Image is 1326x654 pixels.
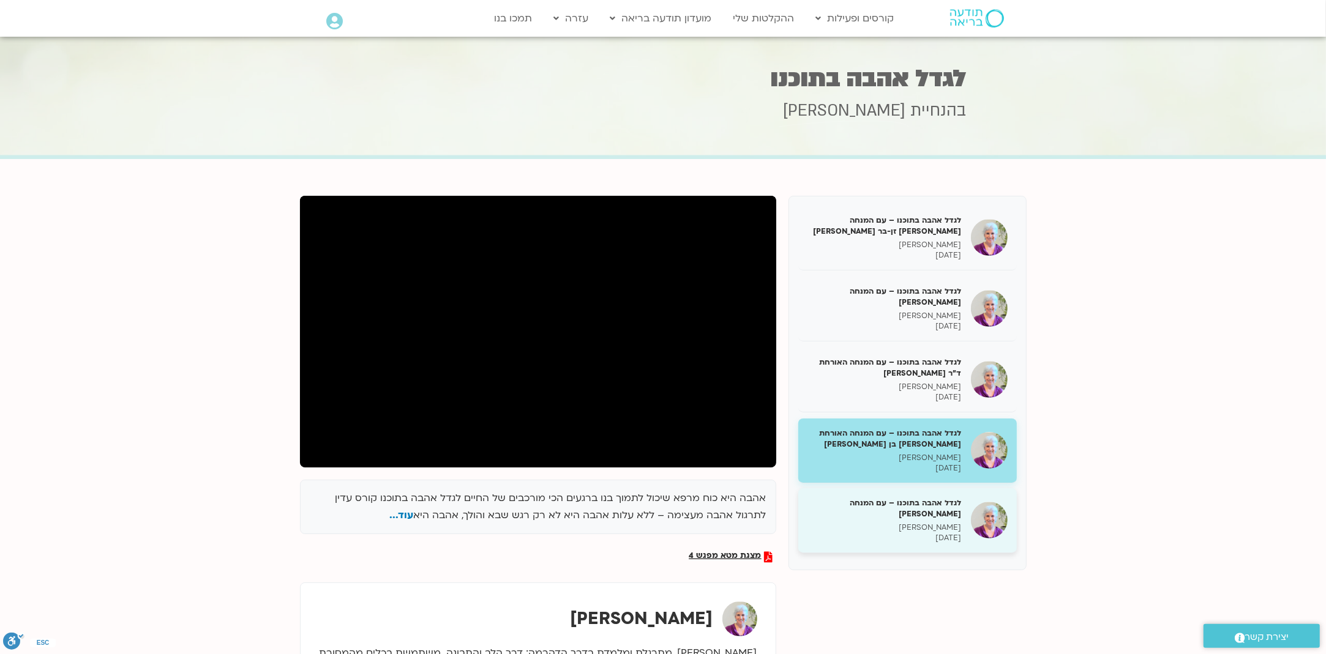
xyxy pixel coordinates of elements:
[971,361,1008,398] img: לגדל אהבה בתוכנו – עם המנחה האורחת ד"ר נועה אלבלדה
[807,533,962,543] p: [DATE]
[571,607,713,630] strong: [PERSON_NAME]
[971,502,1008,538] img: לגדל אהבה בתוכנו – עם המנחה האורח בן קמינסקי
[390,508,414,522] span: עוד...
[910,100,966,122] span: בהנחיית
[722,601,757,636] img: סנדיה בר קמה
[689,551,773,562] a: מצגת מטא מפגש 4
[807,311,962,321] p: [PERSON_NAME]
[971,290,1008,327] img: לגדל אהבה בתוכנו – עם המנחה האורח ענבר בר קמה
[807,497,962,519] h5: לגדל אהבה בתוכנו – עם המנחה [PERSON_NAME]
[807,392,962,403] p: [DATE]
[807,453,962,463] p: [PERSON_NAME]
[727,7,800,30] a: ההקלטות שלי
[809,7,900,30] a: קורסים ופעילות
[1245,629,1289,645] span: יצירת קשר
[807,382,962,392] p: [PERSON_NAME]
[807,428,962,450] h5: לגדל אהבה בתוכנו – עם המנחה האורחת [PERSON_NAME] בן [PERSON_NAME]
[807,240,962,250] p: [PERSON_NAME]
[310,489,766,525] p: אהבה היא כוח מרפא שיכול לתמוך בנו ברגעים הכי מורכבים של החיים לגדל אהבה בתוכנו קורס עדין לתרגול א...
[807,463,962,474] p: [DATE]
[807,215,962,237] h5: לגדל אהבה בתוכנו – עם המנחה [PERSON_NAME] זן-בר [PERSON_NAME]
[807,286,962,308] h5: לגדל אהבה בתוכנו – עם המנחה [PERSON_NAME]
[807,250,962,261] p: [DATE]
[807,357,962,379] h5: לגדל אהבה בתוכנו – עם המנחה האורחת ד"ר [PERSON_NAME]
[360,67,966,91] h1: לגדל אהבה בתוכנו
[950,9,1004,28] img: תודעה בריאה
[971,219,1008,256] img: לגדל אהבה בתוכנו – עם המנחה האורחת צילה זן-בר צור
[547,7,594,30] a: עזרה
[1204,624,1320,648] a: יצירת קשר
[488,7,538,30] a: תמכו בנו
[807,522,962,533] p: [PERSON_NAME]
[807,321,962,332] p: [DATE]
[604,7,717,30] a: מועדון תודעה בריאה
[971,432,1008,469] img: לגדל אהבה בתוכנו – עם המנחה האורחת שאנייה כהן בן חיים
[689,551,762,562] span: מצגת מטא מפגש 4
